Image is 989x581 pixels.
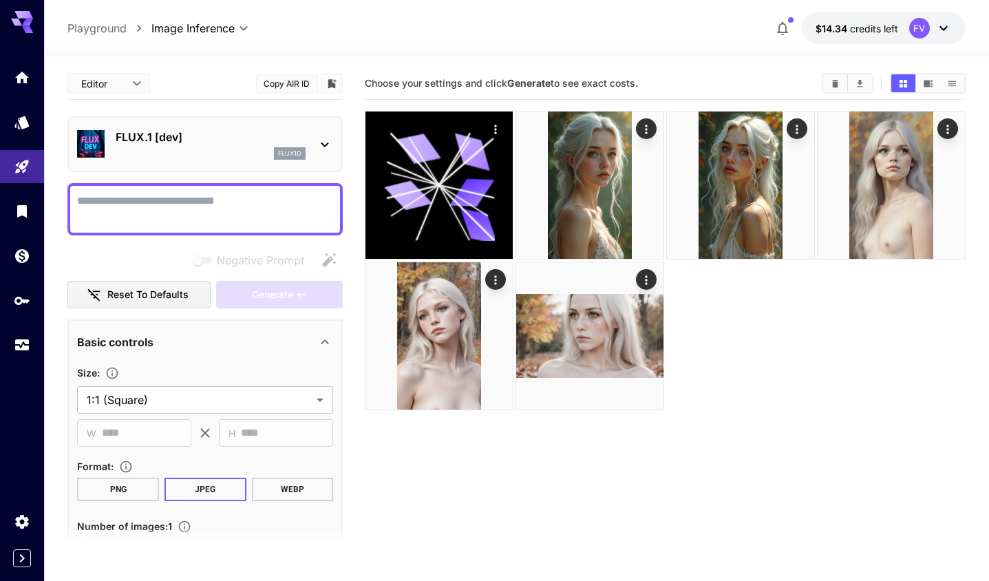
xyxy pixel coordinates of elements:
span: Editor [81,76,124,91]
span: Size : [77,367,100,379]
div: Home [14,69,30,86]
span: Format : [77,461,114,472]
button: Choose the file format for the output image. [114,460,138,474]
button: Expand sidebar [13,549,31,567]
div: Actions [787,118,807,139]
button: Download All [848,74,872,92]
div: $14.34225 [816,21,898,36]
div: Usage [14,337,30,354]
button: PNG [77,478,159,501]
button: Show images in list view [940,74,964,92]
b: Generate [507,77,551,89]
span: Image Inference [151,20,235,36]
button: Add to library [326,75,338,92]
div: Actions [937,118,958,139]
p: Basic controls [77,334,153,350]
div: Models [14,114,30,131]
img: Z [516,262,663,410]
div: FV [909,18,930,39]
button: Show images in grid view [891,74,915,92]
img: Z [667,112,814,259]
span: H [228,425,235,441]
button: Specify how many images to generate in a single request. Each image generation will be charged se... [172,520,197,534]
div: Actions [485,269,506,290]
button: Show images in video view [916,74,940,92]
div: Clear ImagesDownload All [822,73,873,94]
span: Negative Prompt [217,252,304,268]
span: Number of images : 1 [77,520,172,532]
div: Playground [14,158,30,176]
button: Copy AIR ID [256,74,318,94]
div: Actions [485,118,506,139]
div: API Keys [14,292,30,309]
button: Adjust the dimensions of the generated image by specifying its width and height in pixels, or sel... [100,366,125,380]
div: Wallet [14,247,30,264]
div: Actions [636,269,657,290]
img: Z [365,262,513,410]
div: Basic controls [77,326,333,359]
button: Reset to defaults [67,281,211,309]
span: W [87,425,96,441]
span: Choose your settings and click to see exact costs. [365,77,638,89]
div: Library [14,202,30,220]
span: $14.34 [816,23,850,34]
span: credits left [850,23,898,34]
p: flux1d [278,149,301,158]
p: FLUX.1 [dev] [116,129,306,145]
button: JPEG [164,478,246,501]
div: Show images in grid viewShow images in video viewShow images in list view [890,73,966,94]
div: Settings [14,513,30,530]
button: WEBP [252,478,334,501]
a: Playground [67,20,127,36]
div: Actions [636,118,657,139]
span: Negative prompts are not compatible with the selected model. [189,251,315,268]
nav: breadcrumb [67,20,151,36]
button: $14.34225FV [802,12,966,44]
div: FLUX.1 [dev]flux1d [77,123,333,165]
span: 1:1 (Square) [87,392,311,408]
img: 9k= [818,112,965,259]
button: Clear Images [823,74,847,92]
img: 2Q== [516,112,663,259]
